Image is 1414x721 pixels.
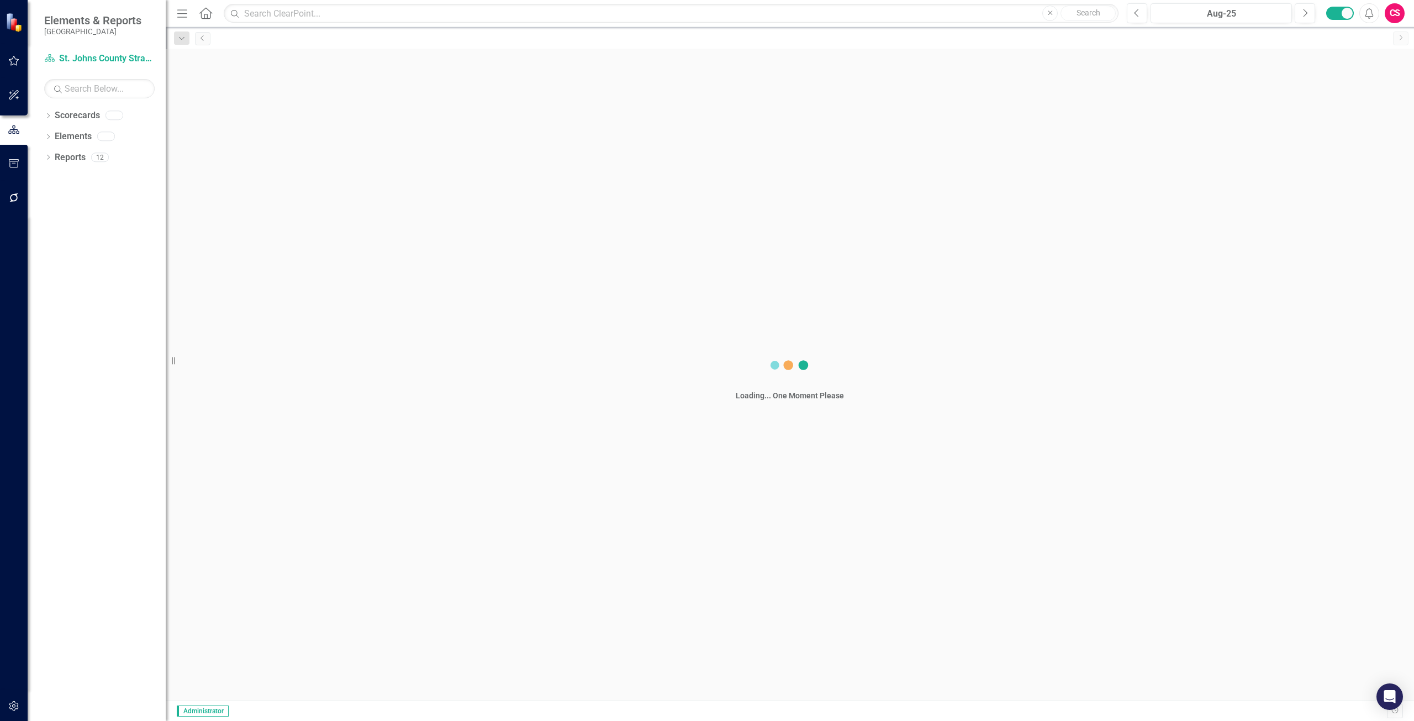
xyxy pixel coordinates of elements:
[55,151,86,164] a: Reports
[1376,683,1403,710] div: Open Intercom Messenger
[6,12,25,31] img: ClearPoint Strategy
[44,79,155,98] input: Search Below...
[224,4,1118,23] input: Search ClearPoint...
[1060,6,1116,21] button: Search
[1385,3,1405,23] button: CS
[44,14,141,27] span: Elements & Reports
[44,52,155,65] a: St. Johns County Strategic Plan
[1154,7,1288,20] div: Aug-25
[177,706,229,717] span: Administrator
[1151,3,1292,23] button: Aug-25
[55,130,92,143] a: Elements
[44,27,141,36] small: [GEOGRAPHIC_DATA]
[91,152,109,162] div: 12
[55,109,100,122] a: Scorecards
[736,390,844,401] div: Loading... One Moment Please
[1077,8,1100,17] span: Search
